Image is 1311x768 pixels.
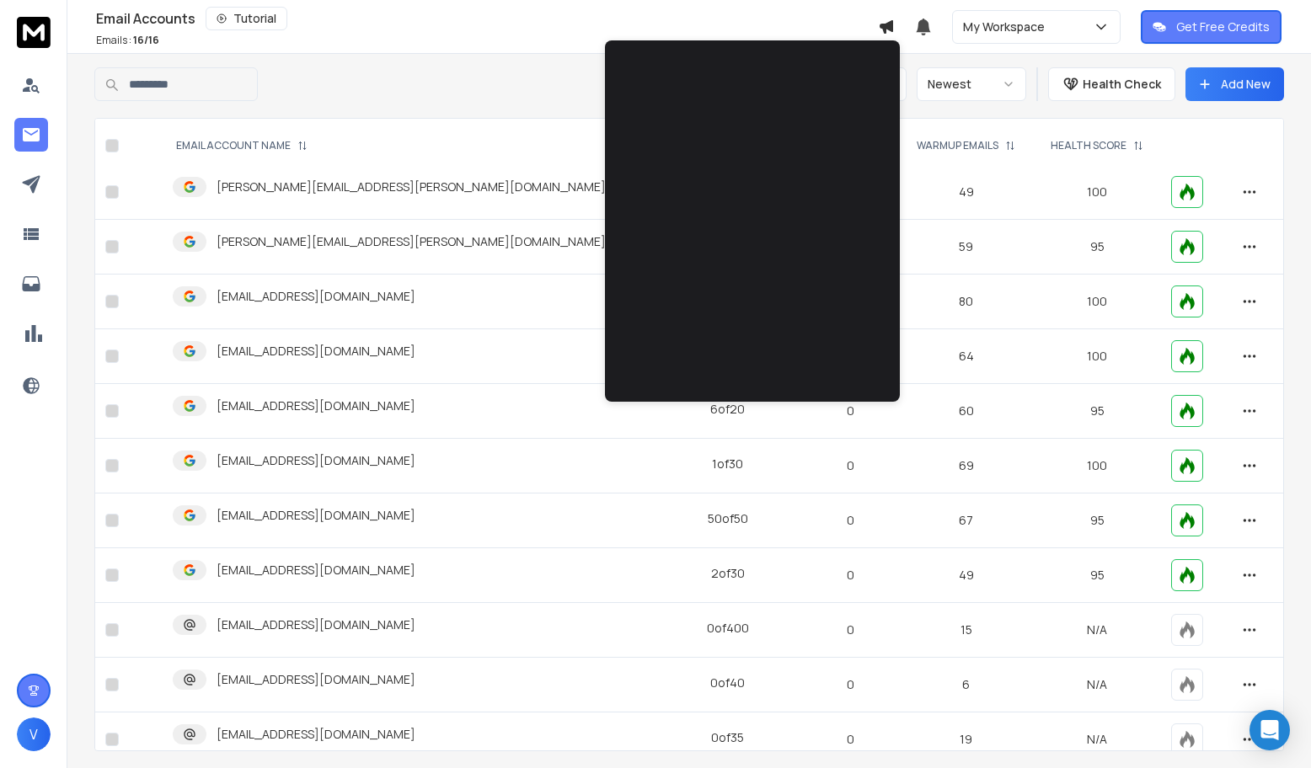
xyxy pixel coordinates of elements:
[176,139,308,152] div: EMAIL ACCOUNT NAME
[811,512,889,529] p: 0
[711,729,744,746] div: 0 of 35
[217,179,606,195] p: [PERSON_NAME][EMAIL_ADDRESS][PERSON_NAME][DOMAIN_NAME]
[1051,139,1126,152] p: HEALTH SCORE
[217,562,415,579] p: [EMAIL_ADDRESS][DOMAIN_NAME]
[899,165,1033,220] td: 49
[899,658,1033,712] td: 6
[1141,10,1282,44] button: Get Free Credits
[1249,710,1290,750] div: Open Intercom Messenger
[1033,220,1161,275] td: 95
[917,67,1026,101] button: Newest
[217,726,415,743] p: [EMAIL_ADDRESS][DOMAIN_NAME]
[899,384,1033,439] td: 60
[899,548,1033,603] td: 49
[710,401,745,418] div: 6 of 20
[1033,165,1161,220] td: 100
[1033,493,1161,548] td: 95
[899,493,1033,548] td: 67
[712,456,743,472] div: 1 of 30
[1033,275,1161,329] td: 100
[1043,731,1151,748] p: N/A
[96,34,159,47] p: Emails :
[811,403,889,419] p: 0
[17,717,51,751] button: V
[917,139,998,152] p: WARMUP EMAILS
[217,507,415,524] p: [EMAIL_ADDRESS][DOMAIN_NAME]
[96,7,878,30] div: Email Accounts
[1033,548,1161,603] td: 95
[217,616,415,633] p: [EMAIL_ADDRESS][DOMAIN_NAME]
[811,567,889,584] p: 0
[707,620,749,637] div: 0 of 400
[708,510,748,527] div: 50 of 50
[217,671,415,688] p: [EMAIL_ADDRESS][DOMAIN_NAME]
[899,275,1033,329] td: 80
[899,439,1033,493] td: 69
[1185,67,1284,101] button: Add New
[133,33,159,47] span: 16 / 16
[217,233,606,250] p: [PERSON_NAME][EMAIL_ADDRESS][PERSON_NAME][DOMAIN_NAME]
[899,712,1033,767] td: 19
[711,565,745,582] div: 2 of 30
[811,621,889,638] p: 0
[217,397,415,414] p: [EMAIL_ADDRESS][DOMAIN_NAME]
[1033,384,1161,439] td: 95
[899,220,1033,275] td: 59
[1083,76,1161,93] p: Health Check
[217,452,415,469] p: [EMAIL_ADDRESS][DOMAIN_NAME]
[811,731,889,748] p: 0
[1043,621,1151,638] p: N/A
[811,676,889,693] p: 0
[217,343,415,360] p: [EMAIL_ADDRESS][DOMAIN_NAME]
[217,288,415,305] p: [EMAIL_ADDRESS][DOMAIN_NAME]
[1033,439,1161,493] td: 100
[899,603,1033,658] td: 15
[899,329,1033,384] td: 64
[1048,67,1175,101] button: Health Check
[1043,676,1151,693] p: N/A
[811,457,889,474] p: 0
[1176,19,1270,35] p: Get Free Credits
[963,19,1051,35] p: My Workspace
[710,675,745,691] div: 0 of 40
[206,7,287,30] button: Tutorial
[1033,329,1161,384] td: 100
